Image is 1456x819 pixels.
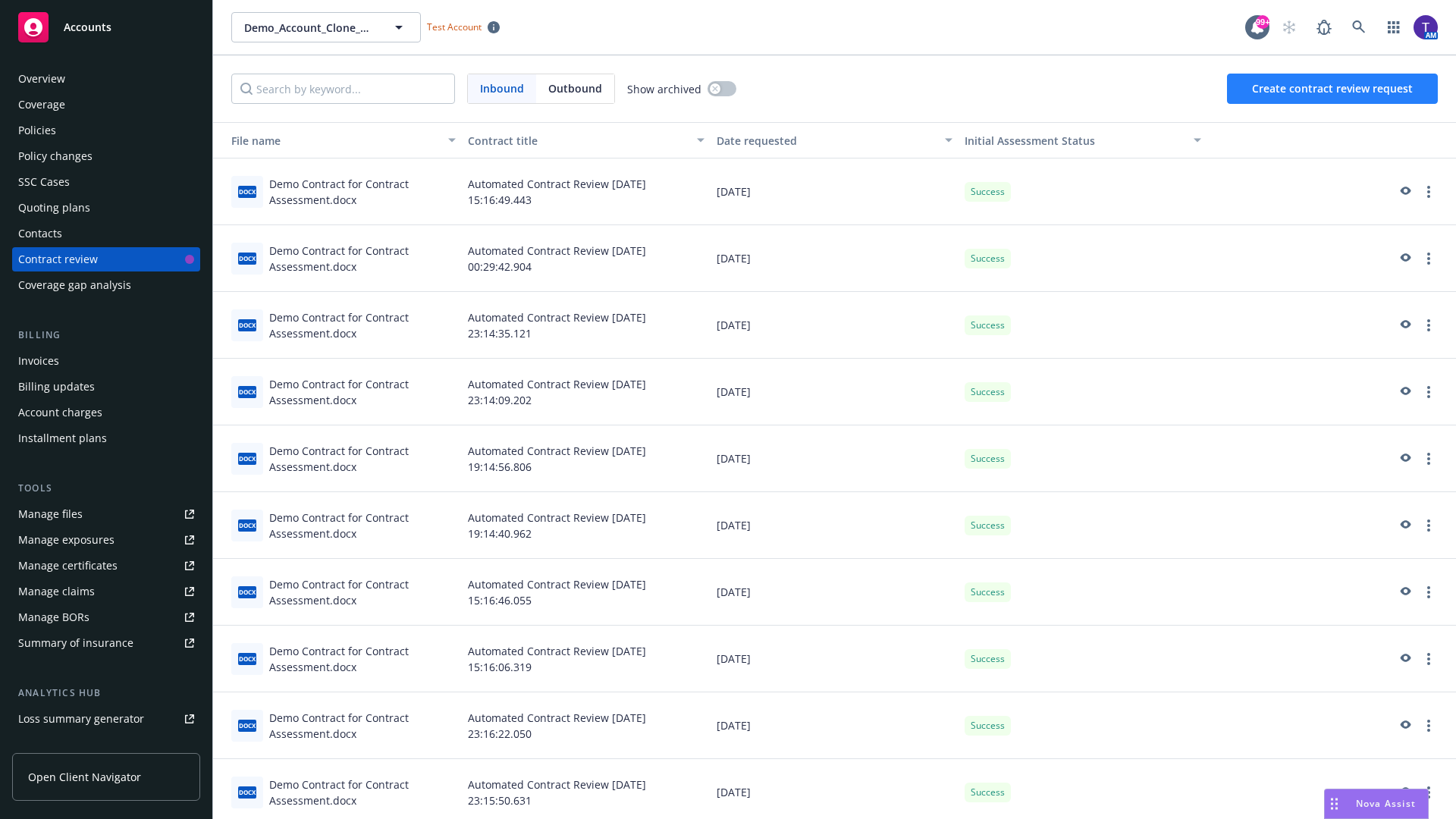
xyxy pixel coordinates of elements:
span: Success [971,585,1005,599]
div: [DATE] [711,425,959,492]
a: Coverage gap analysis [12,273,200,297]
span: Inbound [468,74,536,103]
span: Outbound [548,80,602,96]
a: Account charges [12,400,200,425]
span: Success [971,786,1005,799]
div: Demo Contract for Contract Assessment.docx [269,176,456,208]
div: [DATE] [711,225,959,292]
div: SSC Cases [18,170,70,194]
div: Demo Contract for Contract Assessment.docx [269,376,456,408]
a: preview [1395,783,1414,802]
div: Demo Contract for Contract Assessment.docx [269,243,456,275]
div: Automated Contract Review [DATE] 19:14:56.806 [462,425,711,492]
a: more [1420,583,1438,601]
a: Policies [12,118,200,143]
div: [DATE] [711,158,959,225]
div: Overview [18,67,65,91]
a: Billing updates [12,375,200,399]
div: Policies [18,118,56,143]
a: more [1420,717,1438,735]
div: Automated Contract Review [DATE] 15:16:06.319 [462,626,711,692]
span: docx [238,453,256,464]
div: Automated Contract Review [DATE] 00:29:42.904 [462,225,711,292]
span: Outbound [536,74,614,103]
a: Contract review [12,247,200,271]
div: File name [219,133,439,149]
a: Accounts [12,6,200,49]
div: Contacts [18,221,62,246]
div: Demo Contract for Contract Assessment.docx [269,777,456,808]
a: preview [1395,316,1414,334]
a: more [1420,516,1438,535]
a: SSC Cases [12,170,200,194]
span: Success [971,652,1005,666]
button: Demo_Account_Clone_QA_CR_Tests_Demo [231,12,421,42]
div: Billing updates [18,375,95,399]
div: [DATE] [711,492,959,559]
span: Success [971,318,1005,332]
img: photo [1414,15,1438,39]
div: 99+ [1256,15,1269,29]
a: Manage BORs [12,605,200,629]
a: preview [1395,650,1414,668]
span: Test Account [421,19,506,35]
span: Open Client Navigator [28,769,141,785]
a: preview [1395,717,1414,735]
a: preview [1395,583,1414,601]
a: more [1420,383,1438,401]
div: Manage files [18,502,83,526]
div: Automated Contract Review [DATE] 23:16:22.050 [462,692,711,759]
a: Policy changes [12,144,200,168]
div: Installment plans [18,426,107,450]
a: Summary of insurance [12,631,200,655]
div: Billing [12,328,200,343]
div: Coverage gap analysis [18,273,131,297]
span: Manage exposures [12,528,200,552]
a: preview [1395,516,1414,535]
div: Policy changes [18,144,93,168]
button: Create contract review request [1227,74,1438,104]
div: Date requested [717,133,937,149]
span: docx [238,519,256,531]
a: preview [1395,183,1414,201]
span: Success [971,519,1005,532]
div: Automated Contract Review [DATE] 23:14:35.121 [462,292,711,359]
a: Quoting plans [12,196,200,220]
div: Demo Contract for Contract Assessment.docx [269,643,456,675]
span: docx [238,653,256,664]
span: Success [971,185,1005,199]
div: Analytics hub [12,686,200,701]
div: [DATE] [711,559,959,626]
div: Quoting plans [18,196,90,220]
a: more [1420,783,1438,802]
a: Coverage [12,93,200,117]
button: Contract title [462,122,711,158]
span: Nova Assist [1356,797,1416,810]
a: Contacts [12,221,200,246]
div: [DATE] [711,292,959,359]
span: Success [971,719,1005,733]
div: Summary of insurance [18,631,133,655]
span: docx [238,386,256,397]
a: Invoices [12,349,200,373]
div: Toggle SortBy [965,133,1185,149]
div: Automated Contract Review [DATE] 19:14:40.962 [462,492,711,559]
div: Demo Contract for Contract Assessment.docx [269,309,456,341]
div: Demo Contract for Contract Assessment.docx [269,710,456,742]
a: Overview [12,67,200,91]
span: docx [238,720,256,731]
div: Demo Contract for Contract Assessment.docx [269,576,456,608]
a: Loss summary generator [12,707,200,731]
a: Search [1344,12,1374,42]
a: preview [1395,450,1414,468]
span: docx [238,186,256,197]
span: Success [971,385,1005,399]
a: more [1420,183,1438,201]
div: Loss summary generator [18,707,144,731]
a: Manage certificates [12,554,200,578]
a: Switch app [1379,12,1409,42]
span: Demo_Account_Clone_QA_CR_Tests_Demo [244,20,375,36]
a: Installment plans [12,426,200,450]
a: Manage files [12,502,200,526]
div: [DATE] [711,359,959,425]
